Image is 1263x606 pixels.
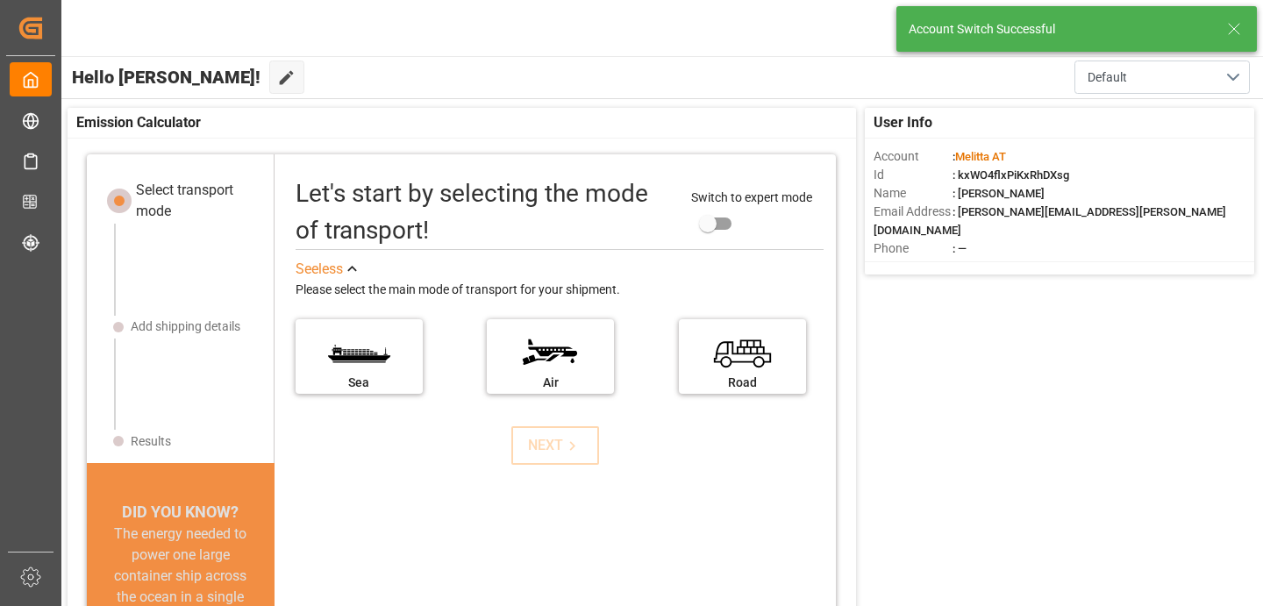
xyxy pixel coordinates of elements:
div: Select transport mode [136,180,261,222]
button: NEXT [511,426,599,465]
button: open menu [1074,61,1250,94]
span: : kxWO4flxPiKxRhDXsg [953,168,1069,182]
span: Emission Calculator [76,112,201,133]
span: Id [874,166,953,184]
span: : [PERSON_NAME] [953,187,1045,200]
div: Let's start by selecting the mode of transport! [296,175,674,249]
div: Sea [304,374,414,392]
div: Results [131,432,171,451]
span: Phone [874,239,953,258]
span: : — [953,242,967,255]
span: : [953,150,1006,163]
div: NEXT [528,435,582,456]
span: : Shipper [953,260,996,274]
div: Road [688,374,797,392]
div: Please select the main mode of transport for your shipment. [296,280,824,301]
span: Account Type [874,258,953,276]
span: User Info [874,112,932,133]
span: Melitta AT [955,150,1006,163]
span: Account [874,147,953,166]
div: DID YOU KNOW? [87,500,275,524]
span: Default [1088,68,1127,87]
div: See less [296,259,343,280]
div: Add shipping details [131,317,240,336]
span: Email Address [874,203,953,221]
span: Hello [PERSON_NAME]! [72,61,260,94]
div: Account Switch Successful [909,20,1210,39]
div: Air [496,374,605,392]
span: : [PERSON_NAME][EMAIL_ADDRESS][PERSON_NAME][DOMAIN_NAME] [874,205,1226,237]
span: Switch to expert mode [691,190,812,204]
span: Name [874,184,953,203]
